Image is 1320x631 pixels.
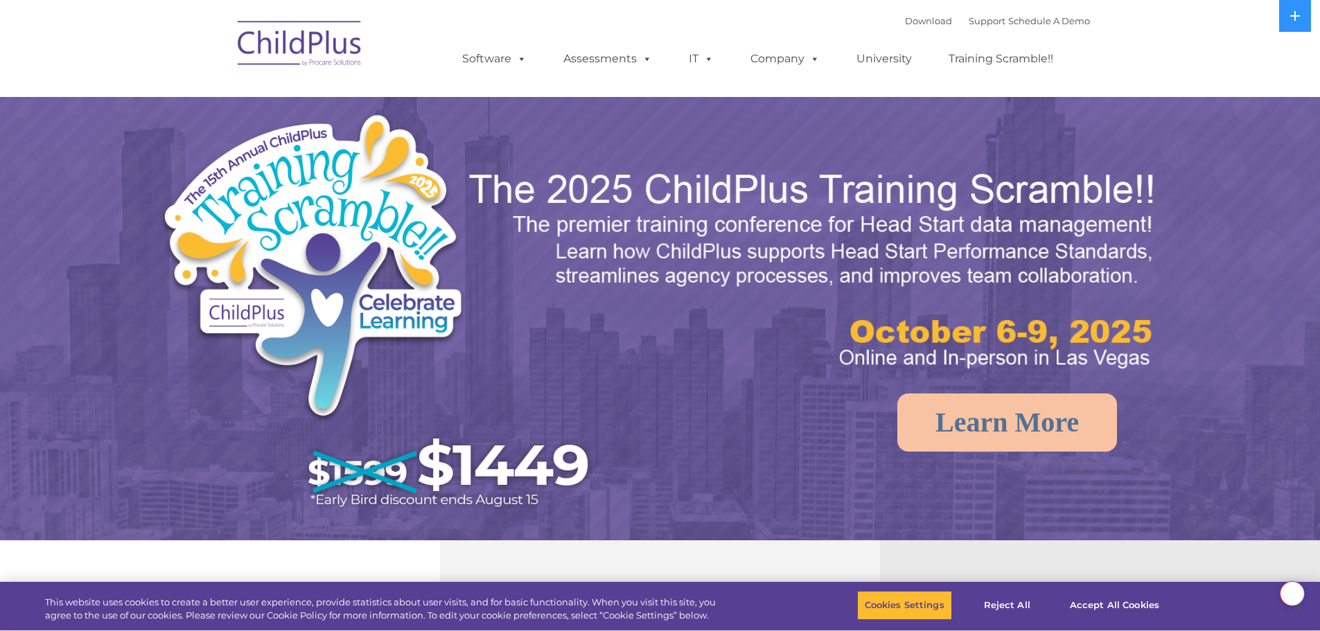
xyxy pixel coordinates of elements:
[1008,15,1090,26] a: Schedule A Demo
[737,45,834,73] a: Company
[935,45,1067,73] a: Training Scramble!!
[897,393,1117,452] a: Learn More
[964,591,1050,620] button: Reject All
[857,591,952,620] button: Cookies Settings
[448,45,540,73] a: Software
[45,596,726,623] div: This website uses cookies to create a better user experience, provide statistics about user visit...
[231,11,369,80] img: ChildPlus by Procare Solutions
[969,15,1005,26] a: Support
[905,15,1090,26] font: |
[1062,591,1167,620] button: Accept All Cookies
[675,45,728,73] a: IT
[549,45,666,73] a: Assessments
[905,15,952,26] a: Download
[843,45,926,73] a: University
